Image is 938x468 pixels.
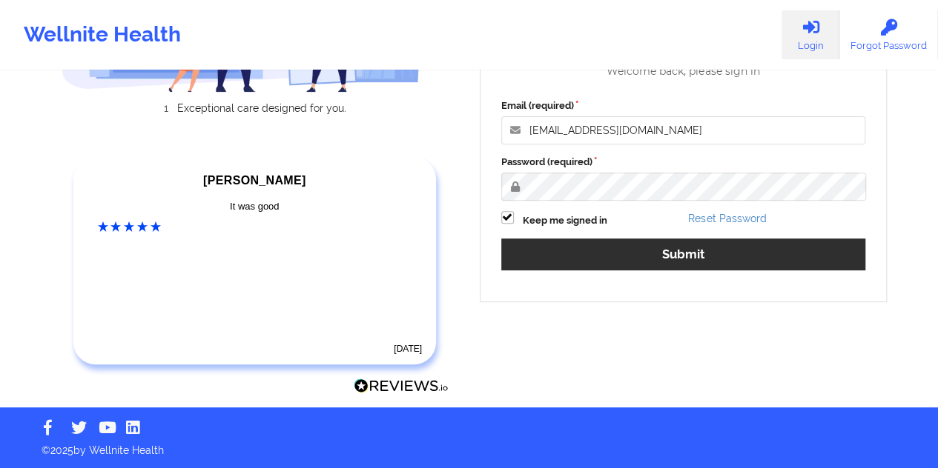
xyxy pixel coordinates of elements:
[501,116,866,144] input: Email address
[839,10,938,59] a: Forgot Password
[501,155,866,170] label: Password (required)
[354,378,449,398] a: Reviews.io Logo
[98,199,412,214] div: It was good
[75,102,449,114] li: Exceptional care designed for you.
[31,432,907,458] p: © 2025 by Wellnite Health
[394,344,422,354] time: [DATE]
[501,238,866,270] button: Submit
[782,10,839,59] a: Login
[203,174,305,187] span: [PERSON_NAME]
[501,98,866,113] label: Email (required)
[354,378,449,394] img: Reviews.io Logo
[491,65,876,78] div: Welcome back, please sign in
[523,213,607,228] label: Keep me signed in
[688,213,766,224] a: Reset Password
